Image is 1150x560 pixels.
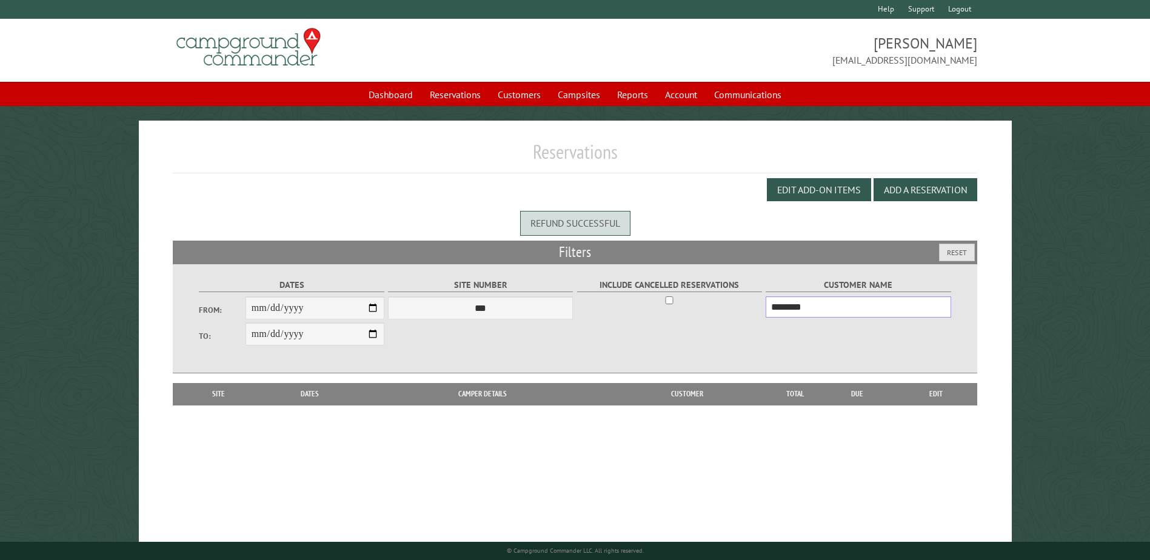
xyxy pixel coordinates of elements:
a: Reports [610,83,655,106]
a: Campsites [550,83,607,106]
label: From: [199,304,245,316]
div: Refund successful [520,211,630,235]
label: Site Number [388,278,573,292]
img: Campground Commander [173,24,324,71]
th: Site [179,383,258,405]
a: Reservations [423,83,488,106]
label: Customer Name [766,278,951,292]
label: To: [199,330,245,342]
span: [PERSON_NAME] [EMAIL_ADDRESS][DOMAIN_NAME] [575,33,977,67]
label: Include Cancelled Reservations [577,278,762,292]
th: Camper Details [362,383,603,405]
a: Communications [707,83,789,106]
a: Dashboard [361,83,420,106]
a: Customers [490,83,548,106]
th: Due [819,383,895,405]
h2: Filters [173,241,977,264]
label: Dates [199,278,384,292]
th: Total [771,383,819,405]
small: © Campground Commander LLC. All rights reserved. [507,547,644,555]
button: Reset [939,244,975,261]
button: Add a Reservation [874,178,977,201]
th: Edit [895,383,977,405]
h1: Reservations [173,140,977,173]
a: Account [658,83,704,106]
th: Dates [258,383,362,405]
th: Customer [603,383,771,405]
button: Edit Add-on Items [767,178,871,201]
